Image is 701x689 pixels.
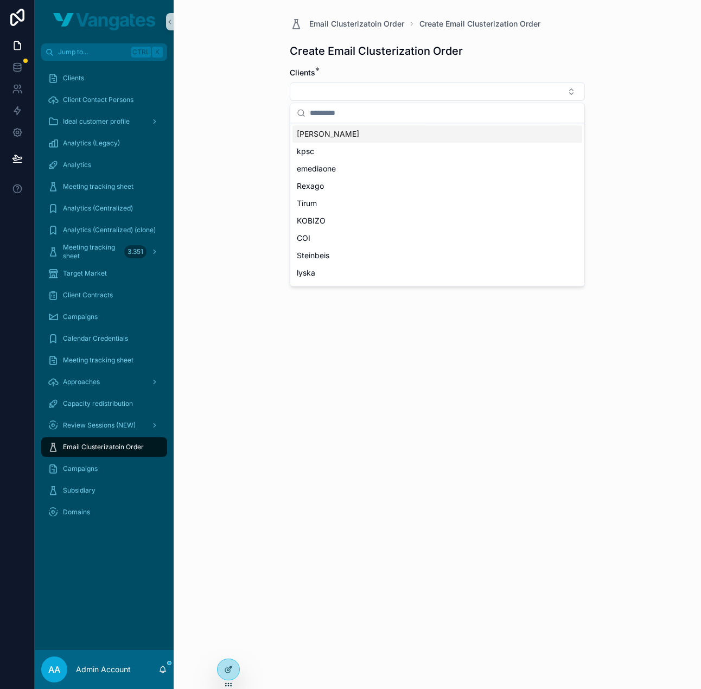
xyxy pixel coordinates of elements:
[290,68,315,77] span: Clients
[41,416,167,435] a: Review Sessions (NEW)
[124,245,146,258] div: 3.351
[63,312,98,321] span: Campaigns
[41,112,167,131] a: Ideal customer profile
[290,17,404,30] a: Email Clusterizatoin Order
[63,226,156,234] span: Analytics (Centralized) (clone)
[63,356,133,365] span: Meeting tracking sheet
[41,372,167,392] a: Approaches
[48,663,60,676] span: AA
[297,198,317,209] span: Tirum
[41,43,167,61] button: Jump to...CtrlK
[63,291,113,299] span: Client Contracts
[297,163,336,174] span: emediaone
[41,502,167,522] a: Domains
[41,437,167,457] a: Email Clusterizatoin Order
[41,329,167,348] a: Calendar Credentials
[58,48,127,56] span: Jump to...
[63,508,90,516] span: Domains
[63,443,144,451] span: Email Clusterizatoin Order
[297,250,329,261] span: Steinbeis
[63,243,120,260] span: Meeting tracking sheet
[290,82,585,101] button: Select Button
[131,47,151,58] span: Ctrl
[63,399,133,408] span: Capacity redistribution
[297,285,330,296] span: Vangates
[41,481,167,500] a: Subsidiary
[290,43,463,59] h1: Create Email Clusterization Order
[41,199,167,218] a: Analytics (Centralized)
[41,307,167,327] a: Campaigns
[63,117,130,126] span: Ideal customer profile
[419,18,540,29] a: Create Email Clusterization Order
[63,269,107,278] span: Target Market
[297,181,324,192] span: Rexago
[41,155,167,175] a: Analytics
[41,459,167,479] a: Campaigns
[41,68,167,88] a: Clients
[41,285,167,305] a: Client Contracts
[41,133,167,153] a: Analytics (Legacy)
[41,350,167,370] a: Meeting tracking sheet
[63,182,133,191] span: Meeting tracking sheet
[41,220,167,240] a: Analytics (Centralized) (clone)
[35,61,174,536] div: scrollable content
[63,421,136,430] span: Review Sessions (NEW)
[63,378,100,386] span: Approaches
[309,18,404,29] span: Email Clusterizatoin Order
[297,146,314,157] span: kpsc
[290,123,584,286] div: Suggestions
[76,664,131,675] p: Admin Account
[297,233,310,244] span: COI
[63,139,120,148] span: Analytics (Legacy)
[53,13,155,30] img: App logo
[41,242,167,261] a: Meeting tracking sheet3.351
[297,129,359,139] span: [PERSON_NAME]
[63,74,84,82] span: Clients
[63,161,91,169] span: Analytics
[63,334,128,343] span: Calendar Credentials
[41,264,167,283] a: Target Market
[41,394,167,413] a: Capacity redistribution
[63,486,95,495] span: Subsidiary
[63,95,133,104] span: Client Contact Persons
[297,267,315,278] span: lyska
[153,48,162,56] span: K
[41,90,167,110] a: Client Contact Persons
[63,204,133,213] span: Analytics (Centralized)
[297,215,326,226] span: KOBIZO
[41,177,167,196] a: Meeting tracking sheet
[63,464,98,473] span: Campaigns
